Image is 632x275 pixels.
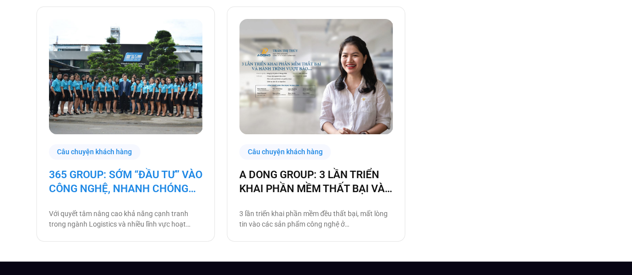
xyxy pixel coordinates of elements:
p: 3 lần triển khai phần mềm đều thất bại, mất lòng tin vào các sản phẩm công nghệ ở [GEOGRAPHIC_DAT... [239,208,393,229]
a: A DONG GROUP: 3 LẦN TRIỂN KHAI PHẦN MỀM THẤT BẠI VÀ HÀNH TRÌNH VƯỢT BÃO [239,168,393,196]
a: 365 GROUP: SỚM “ĐẦU TƯ” VÀO CÔNG NGHỆ, NHANH CHÓNG “THU LỢI NHUẬN” [49,168,202,196]
div: Câu chuyện khách hàng [49,144,141,160]
p: Với quyết tâm nâng cao khả năng cạnh tranh trong ngành Logistics và nhiều lĩnh vực hoạt động khác... [49,208,202,229]
div: Câu chuyện khách hàng [239,144,331,160]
